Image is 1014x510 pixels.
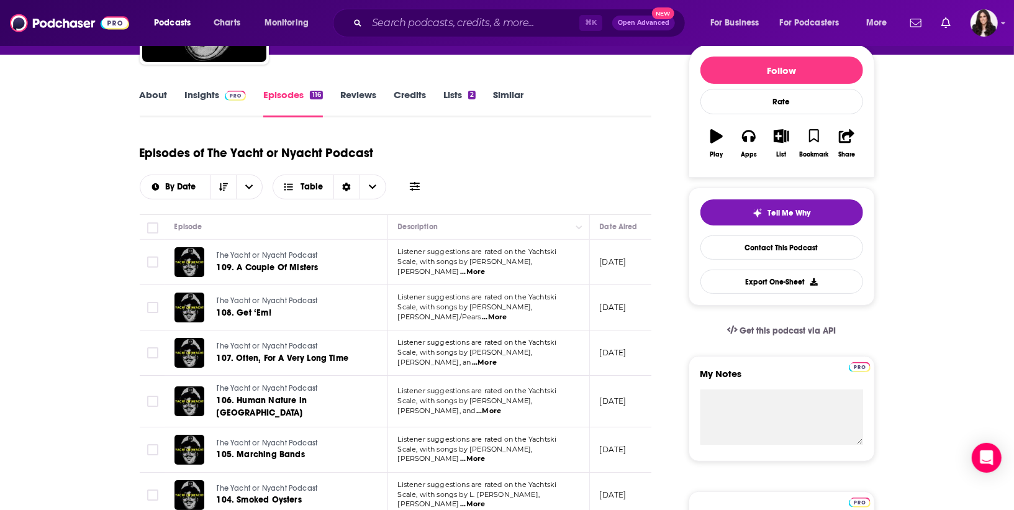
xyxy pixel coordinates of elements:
span: Scale, with songs by [PERSON_NAME], [PERSON_NAME], and [398,396,533,415]
div: Apps [741,151,757,158]
img: tell me why sparkle [753,208,763,218]
span: Listener suggestions are rated on the Yachtski [398,386,557,395]
button: open menu [858,13,903,33]
span: Monitoring [265,14,309,32]
span: New [652,7,674,19]
div: Episode [174,219,202,234]
div: Sort Direction [333,175,360,199]
span: The Yacht or Nyacht Podcast [217,439,318,447]
span: Table [301,183,324,191]
span: ...More [460,267,485,277]
div: List [777,151,787,158]
button: open menu [702,13,775,33]
span: Toggle select row [147,490,158,501]
span: Get this podcast via API [740,326,836,336]
button: open menu [140,183,210,191]
div: Play [710,151,723,158]
span: Scale, with songs by L. [PERSON_NAME], [PERSON_NAME] [398,490,540,509]
a: Contact This Podcast [700,235,863,260]
span: Toggle select row [147,347,158,358]
a: Lists2 [443,89,476,117]
span: Listener suggestions are rated on the Yachtski [398,293,557,301]
div: 116 [310,91,322,99]
span: ...More [476,406,501,416]
span: Listener suggestions are rated on the Yachtski [398,435,557,444]
span: ⌘ K [579,15,602,31]
a: Show notifications dropdown [905,12,926,34]
p: [DATE] [600,396,627,406]
button: Choose View [273,175,386,199]
span: Toggle select row [147,396,158,407]
span: By Date [165,183,200,191]
p: [DATE] [600,302,627,312]
span: Open Advanced [618,20,669,26]
button: Column Actions [572,220,587,235]
button: open menu [145,13,207,33]
span: Toggle select row [147,444,158,455]
button: open menu [256,13,325,33]
a: Credits [394,89,426,117]
span: The Yacht or Nyacht Podcast [217,384,318,393]
button: Follow [700,57,863,84]
button: Play [700,121,733,166]
span: For Podcasters [780,14,840,32]
button: Bookmark [798,121,830,166]
img: Podchaser Pro [849,362,871,372]
span: Scale, with songs by [PERSON_NAME], [PERSON_NAME], an [398,348,533,367]
span: Toggle select row [147,257,158,268]
button: Apps [733,121,765,166]
span: The Yacht or Nyacht Podcast [217,296,318,305]
a: Get this podcast via API [717,316,846,346]
input: Search podcasts, credits, & more... [367,13,579,33]
span: 105. Marching Bands [217,449,305,460]
span: 106. Human Nature in [GEOGRAPHIC_DATA] [217,395,307,418]
img: Podchaser Pro [225,91,247,101]
div: Bookmark [799,151,828,158]
div: Search podcasts, credits, & more... [345,9,697,37]
button: List [765,121,797,166]
a: Episodes116 [263,89,322,117]
a: InsightsPodchaser Pro [185,89,247,117]
img: Podchaser Pro [849,498,871,508]
span: 109. A Couple Of Misters [217,262,319,273]
button: open menu [236,175,262,199]
div: 2 [468,91,476,99]
span: Podcasts [154,14,191,32]
span: 107. Often, For A Very Long Time [217,353,348,363]
span: Scale, with songs by [PERSON_NAME], [PERSON_NAME] [398,445,533,463]
a: Charts [206,13,248,33]
a: 105. Marching Bands [217,449,364,461]
a: The Yacht or Nyacht Podcast [217,438,364,449]
span: Tell Me Why [767,208,810,218]
button: open menu [772,13,858,33]
a: Reviews [340,89,376,117]
a: The Yacht or Nyacht Podcast [217,250,364,262]
a: Pro website [849,360,871,372]
span: More [866,14,887,32]
span: Logged in as RebeccaShapiro [971,9,998,37]
p: [DATE] [600,490,627,500]
button: Show profile menu [971,9,998,37]
a: 107. Often, For A Very Long Time [217,352,364,365]
span: Toggle select row [147,302,158,313]
span: Listener suggestions are rated on the Yachtski [398,338,557,347]
span: Charts [214,14,240,32]
a: The Yacht or Nyacht Podcast [217,383,366,394]
a: The Yacht or Nyacht Podcast [217,296,364,307]
div: Description [398,219,438,234]
a: 108. Get ‘Em! [217,307,364,319]
a: Show notifications dropdown [936,12,956,34]
div: Date Aired [600,219,638,234]
div: Rate [700,89,863,114]
span: ...More [460,499,485,509]
div: Open Intercom Messenger [972,443,1002,473]
p: [DATE] [600,347,627,358]
p: [DATE] [600,257,627,267]
span: Scale, with songs by [PERSON_NAME], [PERSON_NAME] [398,257,533,276]
span: The Yacht or Nyacht Podcast [217,484,318,493]
label: My Notes [700,368,863,389]
a: 106. Human Nature in [GEOGRAPHIC_DATA] [217,394,366,419]
span: ...More [482,312,507,322]
span: Listener suggestions are rated on the Yachtski [398,480,557,489]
